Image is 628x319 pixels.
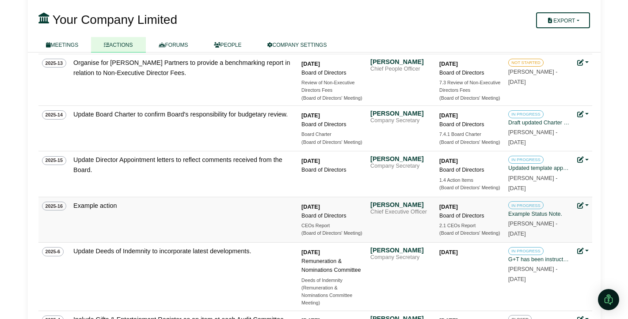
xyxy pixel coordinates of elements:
a: [PERSON_NAME] Company Secretary [370,246,432,261]
div: Example action [73,201,294,211]
span: IN PROGRESS [508,201,544,209]
div: CEOs Report [301,222,363,229]
span: 2025-13 [42,59,67,68]
div: Company Secretary [370,117,432,124]
small: [PERSON_NAME] - [508,221,557,237]
div: [DATE] [301,203,363,211]
a: IN PROGRESS G+T has been instructed to prepare updated Deeds of Indemnity. [PERSON_NAME] -[DATE] [508,246,570,282]
span: NOT STARTED [508,59,544,67]
div: [DATE] [439,111,501,120]
div: (Board of Directors' Meeting) [301,229,363,237]
a: Deeds of Indemnity (Remuneration & Nominations Committee Meeting) [301,277,363,307]
a: COMPANY SETTINGS [255,37,340,53]
div: Company Secretary [370,163,432,170]
a: Board Charter (Board of Directors' Meeting) [301,131,363,146]
div: [PERSON_NAME] [370,246,432,254]
div: Organise for [PERSON_NAME] Partners to provide a benchmarking report in relation to Non-Executive... [73,58,294,78]
div: [DATE] [439,157,501,165]
div: Updated template appointment letters have been provided to the Chair for review. [508,164,570,173]
span: [DATE] [508,139,526,146]
div: 2.1 CEOs Report [439,222,501,229]
a: Review of Non-Executive Directors Fees (Board of Directors' Meeting) [301,79,363,102]
a: FORUMS [146,37,201,53]
div: [PERSON_NAME] [370,201,432,209]
a: MEETINGS [33,37,91,53]
div: Remuneration & Nominations Committee [301,257,363,274]
div: (Board of Directors' Meeting) [301,94,363,102]
div: [DATE] [301,248,363,257]
span: [DATE] [508,79,526,85]
div: Chief Executive Officer [370,209,432,216]
span: IN PROGRESS [508,156,544,164]
div: [PERSON_NAME] [370,109,432,117]
div: Deeds of Indemnity [301,277,363,284]
div: Chief People Officer [370,66,432,73]
div: [DATE] [439,60,501,68]
a: [PERSON_NAME] Company Secretary [370,109,432,124]
div: [DATE] [301,111,363,120]
a: NOT STARTED [PERSON_NAME] -[DATE] [508,58,570,85]
div: (Board of Directors' Meeting) [439,139,501,146]
div: Review of Non-Executive Directors Fees [301,79,363,94]
div: (Board of Directors' Meeting) [439,184,501,191]
div: [DATE] [301,60,363,68]
div: (Board of Directors' Meeting) [439,229,501,237]
div: Draft updated Charter provided to the Chair for review and comment. [508,118,570,127]
div: 7.3 Review of Non-Executive Directors Fees [439,79,501,94]
a: 7.3 Review of Non-Executive Directors Fees (Board of Directors' Meeting) [439,79,501,102]
button: Export [536,12,590,28]
small: [PERSON_NAME] - [508,129,557,146]
span: 2025-6 [42,247,64,256]
a: 2.1 CEOs Report (Board of Directors' Meeting) [439,222,501,237]
div: Board of Directors [301,120,363,129]
a: [PERSON_NAME] Company Secretary [370,155,432,170]
span: 2025-14 [42,110,67,119]
small: [PERSON_NAME] - [508,175,557,191]
div: 7.4.1 Board Charter [439,131,501,138]
span: [DATE] [508,185,526,191]
div: [DATE] [301,157,363,165]
div: G+T has been instructed to prepare updated Deeds of Indemnity. [508,255,570,264]
span: 2025-16 [42,202,67,210]
span: IN PROGRESS [508,247,544,255]
span: [DATE] [508,276,526,282]
div: Board of Directors [301,165,363,174]
div: Board of Directors [439,120,501,129]
div: Update Director Appointment letters to reflect comments received from the Board. [73,155,294,175]
a: IN PROGRESS Updated template appointment letters have been provided to the Chair for review. [PER... [508,155,570,191]
div: Company Secretary [370,254,432,261]
a: PEOPLE [201,37,255,53]
div: [PERSON_NAME] [370,58,432,66]
div: [PERSON_NAME] [370,155,432,163]
div: Board of Directors [439,165,501,174]
a: CEOs Report (Board of Directors' Meeting) [301,222,363,237]
div: Update Board Charter to confirm Board's responsibility for budgetary review. [73,109,294,120]
div: (Board of Directors' Meeting) [301,139,363,146]
div: Board of Directors [439,211,501,220]
small: [PERSON_NAME] - [508,266,557,282]
div: Board Charter [301,131,363,138]
div: Update Deeds of Indemnity to incorporate latest developments. [73,246,294,256]
a: ACTIONS [91,37,145,53]
div: Open Intercom Messenger [598,289,619,310]
span: IN PROGRESS [508,110,544,118]
div: (Remuneration & Nominations Committee Meeting) [301,284,363,307]
div: (Board of Directors' Meeting) [439,94,501,102]
span: Your Company Limited [53,13,177,26]
div: [DATE] [439,203,501,211]
div: [DATE] [439,248,501,257]
a: 1.4 Action Items (Board of Directors' Meeting) [439,176,501,192]
small: [PERSON_NAME] - [508,69,557,85]
div: Example Status Note. [508,210,570,218]
div: 1.4 Action Items [439,176,501,184]
div: Board of Directors [439,68,501,77]
div: Board of Directors [301,211,363,220]
a: 7.4.1 Board Charter (Board of Directors' Meeting) [439,131,501,146]
a: IN PROGRESS Draft updated Charter provided to the Chair for review and comment. [PERSON_NAME] -[D... [508,109,570,146]
div: Board of Directors [301,68,363,77]
a: IN PROGRESS Example Status Note. [PERSON_NAME] -[DATE] [508,201,570,237]
span: [DATE] [508,231,526,237]
a: [PERSON_NAME] Chief Executive Officer [370,201,432,216]
span: 2025-15 [42,156,67,165]
a: [PERSON_NAME] Chief People Officer [370,58,432,73]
